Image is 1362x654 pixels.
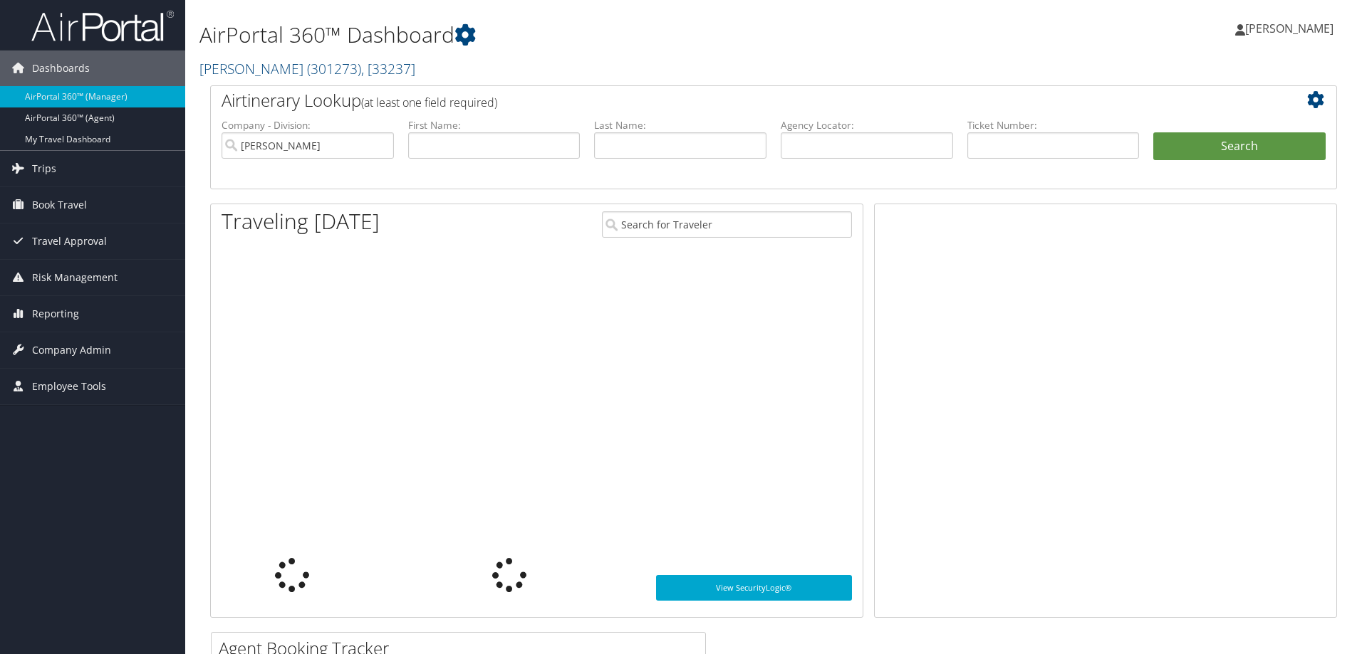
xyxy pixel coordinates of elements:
[656,575,852,601] a: View SecurityLogic®
[967,118,1140,132] label: Ticket Number:
[199,20,965,50] h1: AirPortal 360™ Dashboard
[594,118,766,132] label: Last Name:
[222,88,1232,112] h2: Airtinerary Lookup
[32,187,87,223] span: Book Travel
[32,51,90,86] span: Dashboards
[361,95,497,110] span: (at least one field required)
[32,151,56,186] span: Trips
[32,369,106,404] span: Employee Tools
[408,118,581,132] label: First Name:
[199,59,415,78] a: [PERSON_NAME]
[1245,21,1334,36] span: [PERSON_NAME]
[602,211,852,238] input: Search for Traveler
[31,9,174,43] img: airportal-logo.png
[32,296,79,332] span: Reporting
[1153,132,1326,161] button: Search
[361,59,415,78] span: , [ 33237 ]
[32,332,111,368] span: Company Admin
[222,118,394,132] label: Company - Division:
[307,59,361,78] span: ( 301273 )
[32,260,118,295] span: Risk Management
[32,223,107,259] span: Travel Approval
[1235,7,1348,50] a: [PERSON_NAME]
[222,206,380,236] h1: Traveling [DATE]
[781,118,953,132] label: Agency Locator:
